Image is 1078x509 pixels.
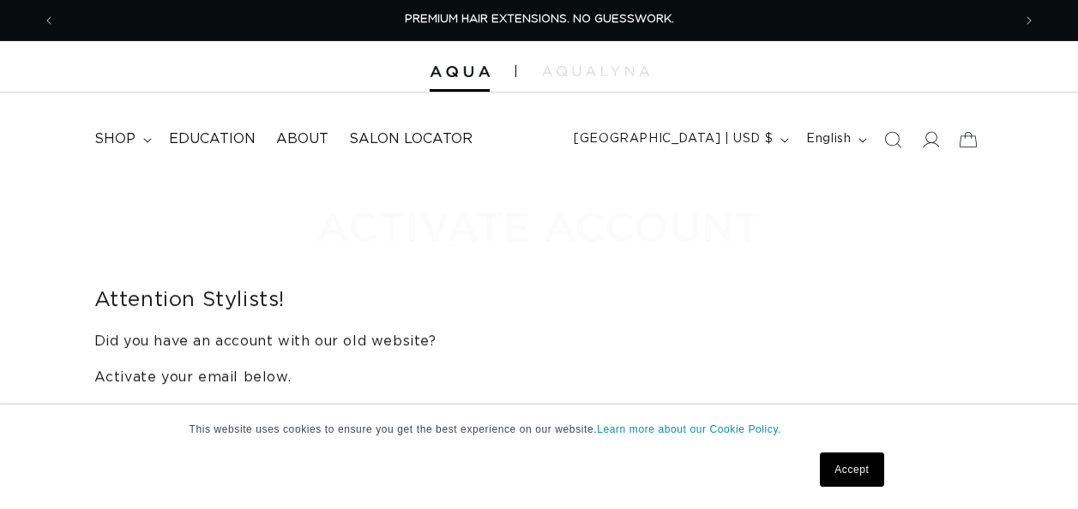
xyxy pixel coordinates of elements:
[1010,4,1048,37] button: Next announcement
[806,130,851,148] span: English
[94,287,985,314] h2: Attention Stylists!
[169,130,256,148] span: Education
[190,422,889,437] p: This website uses cookies to ensure you get the best experience on our website.
[430,66,490,78] img: Aqua Hair Extensions
[563,123,796,156] button: [GEOGRAPHIC_DATA] | USD $
[30,4,68,37] button: Previous announcement
[84,120,159,159] summary: shop
[542,66,649,76] img: aqualyna.com
[597,423,781,435] a: Learn more about our Cookie Policy.
[874,121,912,159] summary: Search
[159,120,266,159] a: Education
[94,332,985,350] h4: Did you have an account with our old website?
[94,200,985,253] h1: Activate Account
[339,120,483,159] a: Salon Locator
[94,130,136,148] span: shop
[349,130,473,148] span: Salon Locator
[266,120,339,159] a: About
[820,452,883,487] a: Accept
[992,427,1078,509] iframe: Chat Widget
[276,130,328,148] span: About
[796,123,874,156] button: English
[94,368,985,386] h4: Activate your email below.
[405,14,674,25] span: PREMIUM HAIR EXTENSIONS. NO GUESSWORK.
[574,130,773,148] span: [GEOGRAPHIC_DATA] | USD $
